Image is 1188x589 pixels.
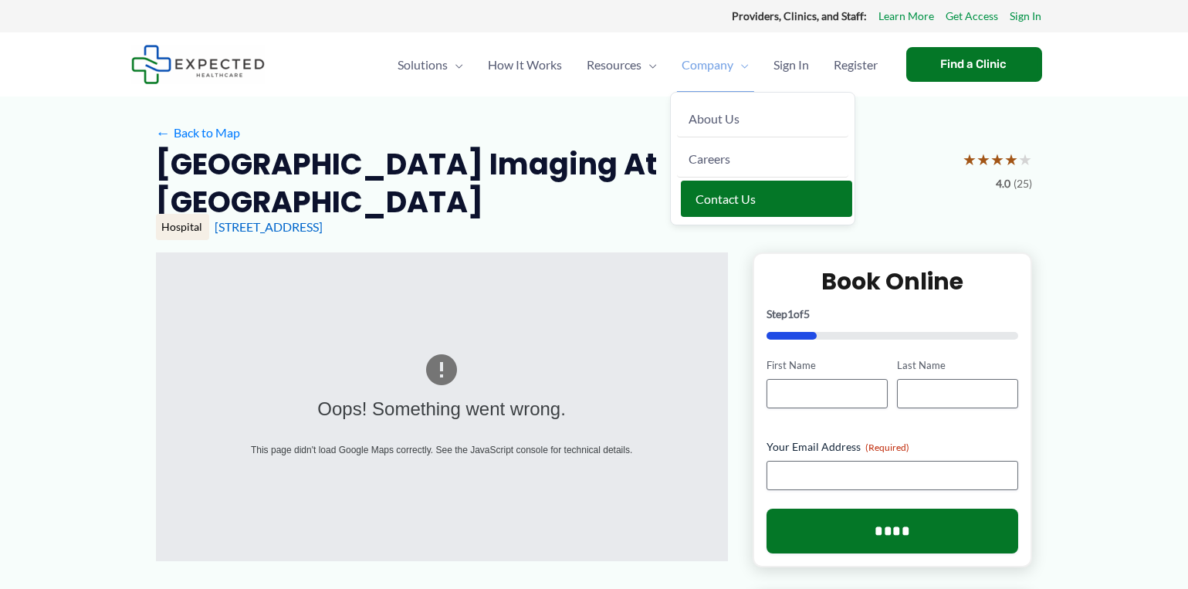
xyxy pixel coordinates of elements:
[734,38,750,92] span: Menu Toggle
[767,309,1019,320] p: Step of
[215,219,323,234] a: [STREET_ADDRESS]
[767,439,1019,455] label: Your Email Address
[787,307,794,320] span: 1
[489,38,563,92] span: How It Works
[689,111,740,126] span: About Us
[696,191,756,206] span: Contact Us
[156,121,240,144] a: ←Back to Map
[767,266,1019,296] h2: Book Online
[677,140,848,178] a: Careers
[575,38,670,92] a: ResourcesMenu Toggle
[448,38,464,92] span: Menu Toggle
[131,45,265,84] img: Expected Healthcare Logo - side, dark font, small
[946,6,999,26] a: Get Access
[587,38,642,92] span: Resources
[822,38,891,92] a: Register
[156,214,209,240] div: Hospital
[977,145,991,174] span: ★
[677,100,848,137] a: About Us
[865,442,909,453] span: (Required)
[670,38,762,92] a: CompanyMenu Toggle
[156,145,951,222] h2: [GEOGRAPHIC_DATA] Imaging at [GEOGRAPHIC_DATA]
[762,38,822,92] a: Sign In
[1010,6,1042,26] a: Sign In
[476,38,575,92] a: How It Works
[689,151,731,166] span: Careers
[1005,145,1019,174] span: ★
[767,358,888,373] label: First Name
[386,38,476,92] a: SolutionsMenu Toggle
[681,181,852,217] a: Contact Us
[217,392,667,427] div: Oops! Something went wrong.
[774,38,810,92] span: Sign In
[217,442,667,459] div: This page didn't load Google Maps correctly. See the JavaScript console for technical details.
[682,38,734,92] span: Company
[398,38,448,92] span: Solutions
[991,145,1005,174] span: ★
[906,47,1042,82] a: Find a Clinic
[963,145,977,174] span: ★
[804,307,810,320] span: 5
[733,9,868,22] strong: Providers, Clinics, and Staff:
[1014,174,1033,194] span: (25)
[834,38,878,92] span: Register
[1019,145,1033,174] span: ★
[879,6,935,26] a: Learn More
[386,38,891,92] nav: Primary Site Navigation
[156,125,171,140] span: ←
[897,358,1018,373] label: Last Name
[642,38,658,92] span: Menu Toggle
[997,174,1011,194] span: 4.0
